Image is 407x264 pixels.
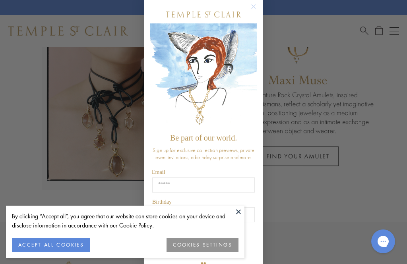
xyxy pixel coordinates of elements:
[152,199,172,205] span: Birthday
[152,177,255,193] input: Email
[153,146,254,161] span: Sign up for exclusive collection previews, private event invitations, a birthday surprise and more.
[12,212,238,230] div: By clicking “Accept all”, you agree that our website can store cookies on your device and disclos...
[170,133,237,142] span: Be part of our world.
[253,6,263,15] button: Close dialog
[167,238,238,252] button: COOKIES SETTINGS
[152,169,165,175] span: Email
[12,238,90,252] button: ACCEPT ALL COOKIES
[367,227,399,256] iframe: Gorgias live chat messenger
[150,23,257,129] img: c4a9eb12-d91a-4d4a-8ee0-386386f4f338.jpeg
[166,12,241,17] img: Temple St. Clair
